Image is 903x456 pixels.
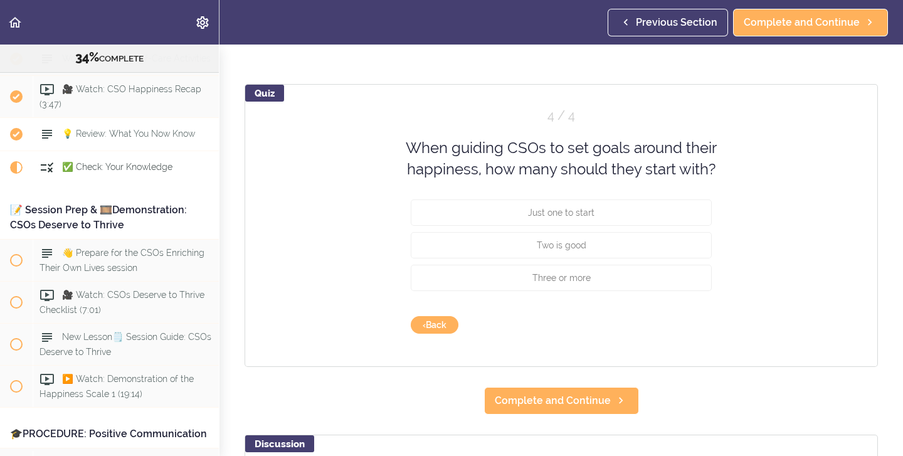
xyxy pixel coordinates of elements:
span: Two is good [537,240,586,250]
div: COMPLETE [16,50,203,66]
a: Complete and Continue [733,9,888,36]
span: ✅ Check: Your Knowledge [62,162,172,172]
div: Quiz [245,85,284,102]
span: 💡 Review: What You Now Know [62,129,195,139]
span: 👋 Prepare for the CSOs Enriching Their Own Lives session [40,248,204,272]
a: Complete and Continue [484,387,639,415]
div: When guiding CSOs to set goals around their happiness, how many should they start with? [379,137,743,181]
span: ▶️ Watch: Demonstration of the Happiness Scale 1 (19:14) [40,374,194,398]
span: 34% [75,50,99,65]
span: Previous Section [636,15,717,30]
span: 🎥 Watch: CSO Happiness Recap (3:47) [40,84,201,109]
span: Three or more [532,272,591,282]
button: go back [411,316,458,334]
div: Question 4 out of 4 [411,107,712,125]
button: Two is good [411,231,712,258]
span: New Lesson🗒️ Session Guide: CSOs Deserve to Thrive [40,332,211,356]
button: Three or more [411,264,712,290]
a: Previous Section [608,9,728,36]
span: Complete and Continue [495,393,611,408]
svg: Settings Menu [195,15,210,30]
div: Discussion [245,435,314,452]
span: Just one to start [528,207,594,217]
span: Complete and Continue [744,15,860,30]
svg: Back to course curriculum [8,15,23,30]
span: 🎥 Watch: CSOs Deserve to Thrive Checklist (7:01) [40,290,204,314]
button: Just one to start [411,199,712,225]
